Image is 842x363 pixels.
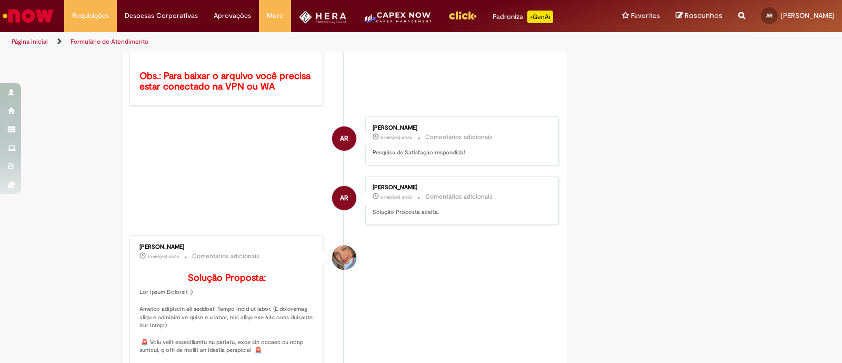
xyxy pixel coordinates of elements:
[493,11,553,23] div: Padroniza
[781,11,834,20] span: [PERSON_NAME]
[380,194,412,200] span: 6 mês(es) atrás
[139,70,313,93] b: Obs.: Para baixar o arquivo você precisa estar conectado na VPN ou WA
[380,194,412,200] time: 01/04/2025 14:21:41
[8,32,554,52] ul: Trilhas de página
[12,37,48,46] a: Página inicial
[72,11,109,21] span: Requisições
[147,253,179,260] span: 6 mês(es) atrás
[373,208,548,217] p: Solução Proposta aceita.
[125,11,198,21] span: Despesas Corporativas
[766,12,773,19] span: AR
[380,134,412,141] time: 01/04/2025 14:22:04
[631,11,660,21] span: Favoritos
[340,185,348,211] span: AR
[425,192,493,201] small: Comentários adicionais
[332,186,356,210] div: Anderson Luis Ribeiro
[527,11,553,23] p: +GenAi
[373,184,548,191] div: [PERSON_NAME]
[71,37,148,46] a: Formulário de Atendimento
[332,246,356,270] div: Jacqueline Andrade Galani
[332,126,356,151] div: Anderson Luis Ribeiro
[373,149,548,157] p: Pesquisa de Satisfação respondida!
[448,7,477,23] img: click_logo_yellow_360x200.png
[188,272,266,284] b: Solução Proposta:
[267,11,283,21] span: More
[676,11,723,21] a: Rascunhos
[685,11,723,21] span: Rascunhos
[373,125,548,131] div: [PERSON_NAME]
[380,134,412,141] span: 6 mês(es) atrás
[299,11,347,24] img: HeraLogo.png
[362,11,432,32] img: CapexLogo5.png
[1,5,55,26] img: ServiceNow
[214,11,251,21] span: Aprovações
[340,126,348,151] span: AR
[192,252,259,261] small: Comentários adicionais
[425,133,493,142] small: Comentários adicionais
[147,253,179,260] time: 26/03/2025 13:26:12
[139,244,315,250] div: [PERSON_NAME]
